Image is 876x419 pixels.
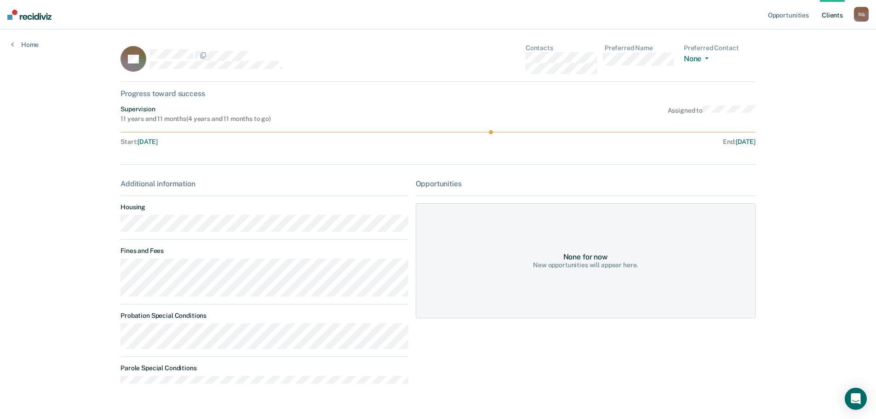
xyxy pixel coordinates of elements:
div: Assigned to [668,105,756,123]
a: Home [11,40,39,49]
div: New opportunities will appear here. [533,261,638,269]
div: None for now [563,253,608,261]
dt: Preferred Contact [684,44,756,52]
button: None [684,54,712,65]
div: 11 years and 11 months ( 4 years and 11 months to go ) [120,115,271,123]
div: Supervision [120,105,271,113]
div: End : [442,138,756,146]
dt: Contacts [526,44,597,52]
div: Start : [120,138,438,146]
div: Open Intercom Messenger [845,388,867,410]
div: Additional information [120,179,408,188]
span: [DATE] [736,138,756,145]
img: Recidiviz [7,10,52,20]
dt: Probation Special Conditions [120,312,408,320]
dt: Parole Special Conditions [120,364,408,372]
dt: Preferred Name [605,44,676,52]
div: Opportunities [416,179,756,188]
span: [DATE] [137,138,157,145]
dt: Fines and Fees [120,247,408,255]
div: Progress toward success [120,89,756,98]
button: SG [854,7,869,22]
div: S G [854,7,869,22]
dt: Housing [120,203,408,211]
